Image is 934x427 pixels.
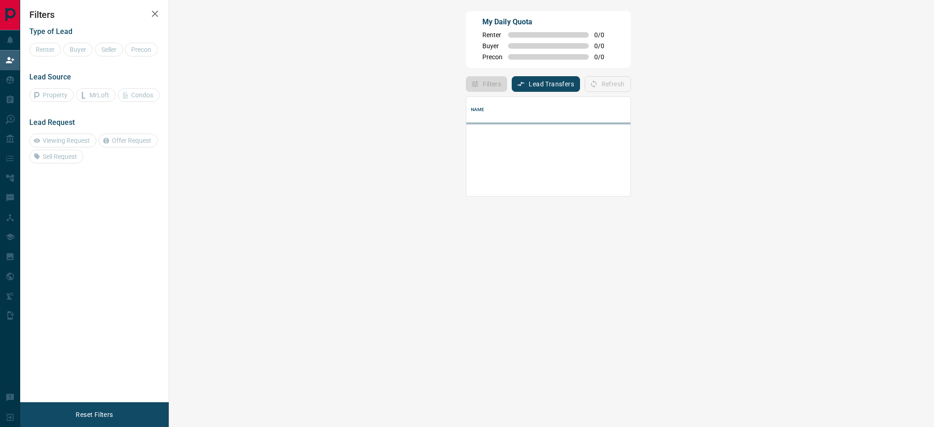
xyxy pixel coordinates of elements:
span: 0 / 0 [594,42,614,50]
button: Lead Transfers [512,76,580,92]
span: Precon [482,53,503,61]
span: Lead Source [29,73,71,81]
span: 0 / 0 [594,31,614,39]
div: Name [466,97,844,123]
button: Reset Filters [70,407,119,422]
p: My Daily Quota [482,17,614,28]
span: Type of Lead [29,27,72,36]
span: Lead Request [29,118,75,127]
h2: Filters [29,9,160,20]
div: Name [471,97,485,123]
span: 0 / 0 [594,53,614,61]
span: Buyer [482,42,503,50]
span: Renter [482,31,503,39]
